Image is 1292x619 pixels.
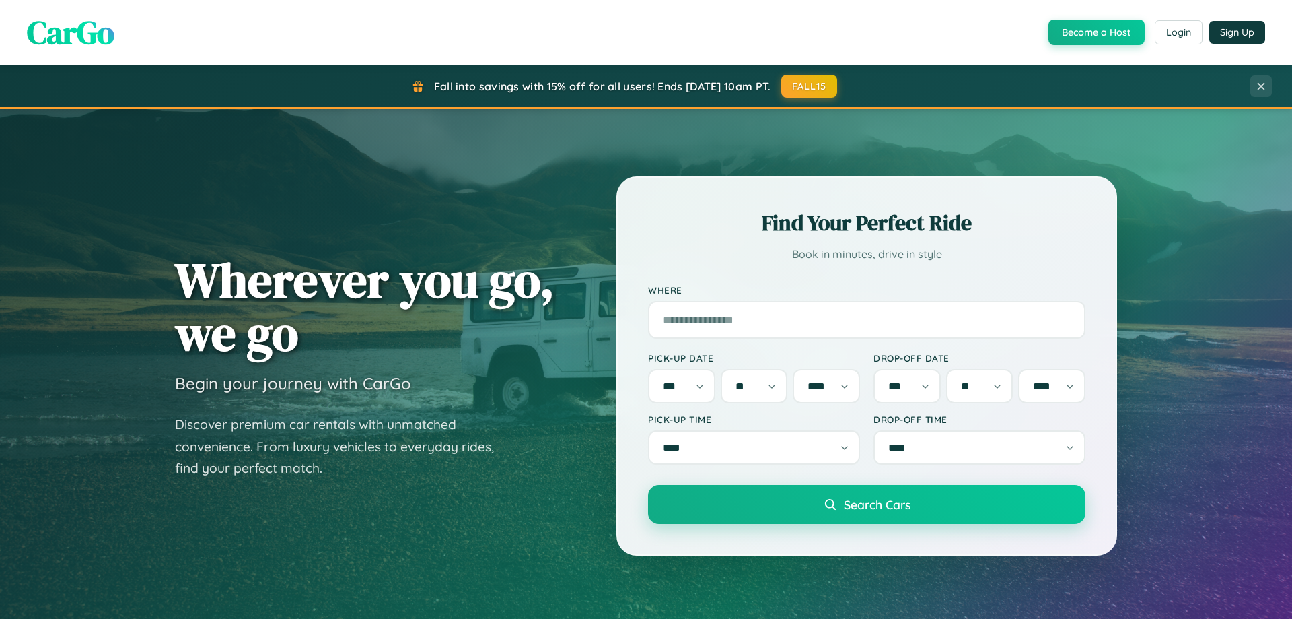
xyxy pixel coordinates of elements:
span: CarGo [27,10,114,55]
span: Fall into savings with 15% off for all users! Ends [DATE] 10am PT. [434,79,771,93]
p: Discover premium car rentals with unmatched convenience. From luxury vehicles to everyday rides, ... [175,414,511,480]
button: FALL15 [781,75,838,98]
button: Search Cars [648,485,1085,524]
p: Book in minutes, drive in style [648,245,1085,264]
button: Sign Up [1209,21,1265,44]
label: Pick-up Date [648,352,860,364]
label: Pick-up Time [648,414,860,425]
h2: Find Your Perfect Ride [648,208,1085,238]
h1: Wherever you go, we go [175,253,554,360]
button: Login [1155,20,1203,44]
label: Where [648,284,1085,296]
span: Search Cars [844,497,910,512]
h3: Begin your journey with CarGo [175,373,411,393]
label: Drop-off Date [873,352,1085,364]
label: Drop-off Time [873,414,1085,425]
button: Become a Host [1048,20,1145,45]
